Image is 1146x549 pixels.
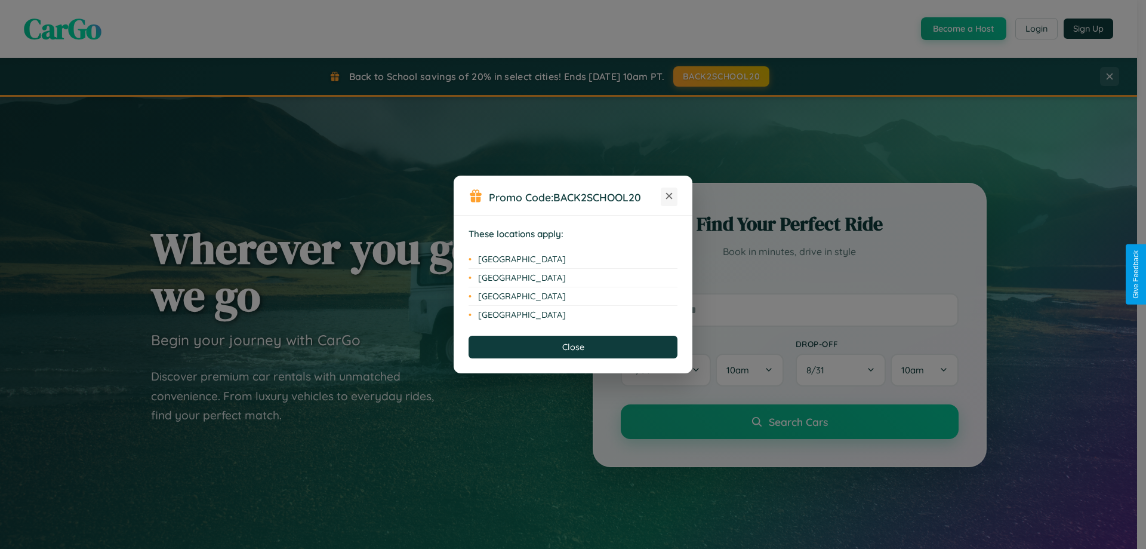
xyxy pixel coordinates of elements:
h3: Promo Code: [489,191,661,204]
li: [GEOGRAPHIC_DATA] [469,306,677,324]
b: BACK2SCHOOL20 [553,191,641,204]
div: Give Feedback [1132,250,1140,299]
button: Close [469,336,677,358]
strong: These locations apply: [469,228,563,240]
li: [GEOGRAPHIC_DATA] [469,287,677,306]
li: [GEOGRAPHIC_DATA] [469,250,677,269]
li: [GEOGRAPHIC_DATA] [469,269,677,287]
